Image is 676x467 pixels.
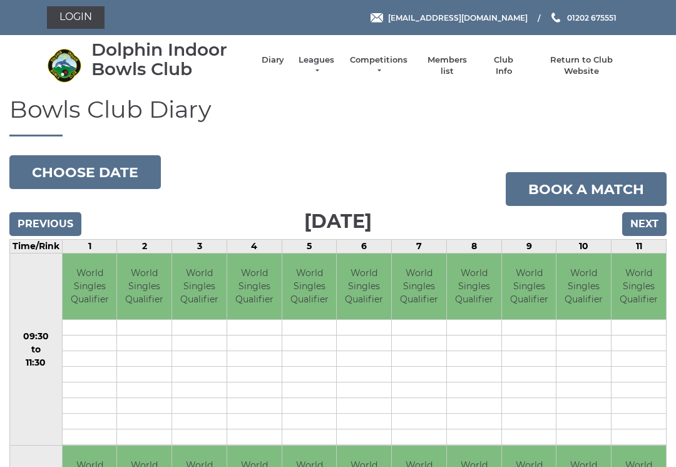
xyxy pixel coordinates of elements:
[47,48,81,83] img: Dolphin Indoor Bowls Club
[172,240,227,254] td: 3
[91,40,249,79] div: Dolphin Indoor Bowls Club
[117,254,172,319] td: World Singles Qualifier
[388,13,528,22] span: [EMAIL_ADDRESS][DOMAIN_NAME]
[337,240,392,254] td: 6
[349,54,409,77] a: Competitions
[392,240,447,254] td: 7
[502,254,556,319] td: World Singles Qualifier
[622,212,667,236] input: Next
[262,54,284,66] a: Diary
[282,254,337,319] td: World Singles Qualifier
[297,54,336,77] a: Leagues
[172,254,227,319] td: World Singles Qualifier
[371,13,383,23] img: Email
[62,240,117,254] td: 1
[550,12,617,24] a: Phone us 01202 675551
[10,240,63,254] td: Time/Rink
[371,12,528,24] a: Email [EMAIL_ADDRESS][DOMAIN_NAME]
[227,254,282,319] td: World Singles Qualifier
[337,254,391,319] td: World Singles Qualifier
[421,54,473,77] a: Members list
[567,13,617,22] span: 01202 675551
[612,240,667,254] td: 11
[551,13,560,23] img: Phone us
[486,54,522,77] a: Club Info
[227,240,282,254] td: 4
[556,254,611,319] td: World Singles Qualifier
[9,155,161,189] button: Choose date
[612,254,666,319] td: World Singles Qualifier
[9,212,81,236] input: Previous
[117,240,172,254] td: 2
[392,254,446,319] td: World Singles Qualifier
[9,96,667,137] h1: Bowls Club Diary
[447,254,501,319] td: World Singles Qualifier
[506,172,667,206] a: Book a match
[47,6,105,29] a: Login
[446,240,501,254] td: 8
[63,254,117,319] td: World Singles Qualifier
[10,254,63,446] td: 09:30 to 11:30
[282,240,337,254] td: 5
[556,240,612,254] td: 10
[535,54,629,77] a: Return to Club Website
[501,240,556,254] td: 9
